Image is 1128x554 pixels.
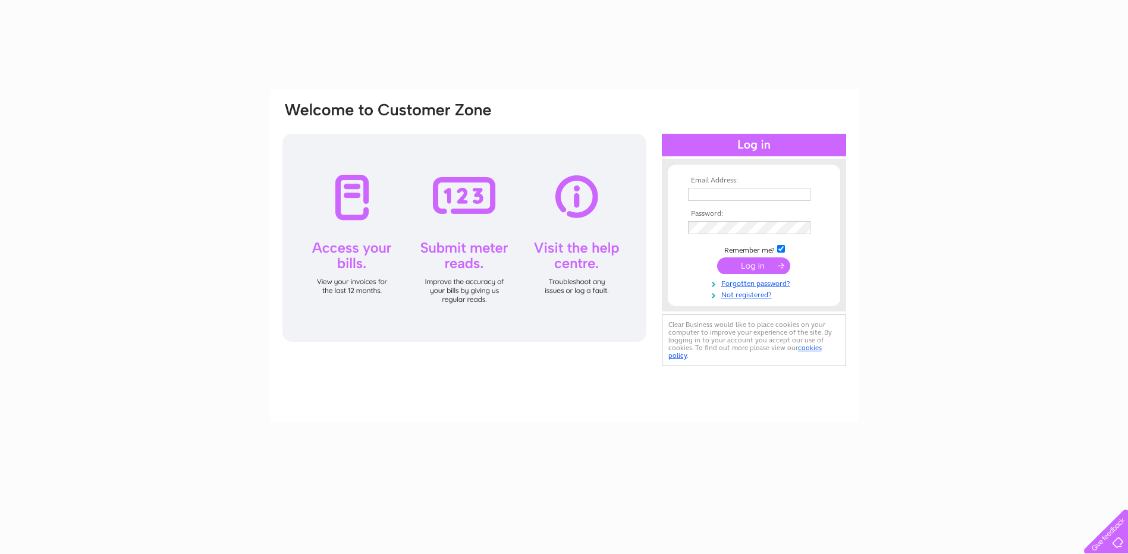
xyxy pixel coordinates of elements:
[668,344,822,360] a: cookies policy
[662,314,846,366] div: Clear Business would like to place cookies on your computer to improve your experience of the sit...
[685,243,823,255] td: Remember me?
[688,277,823,288] a: Forgotten password?
[685,210,823,218] th: Password:
[688,288,823,300] a: Not registered?
[717,257,790,274] input: Submit
[685,177,823,185] th: Email Address:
